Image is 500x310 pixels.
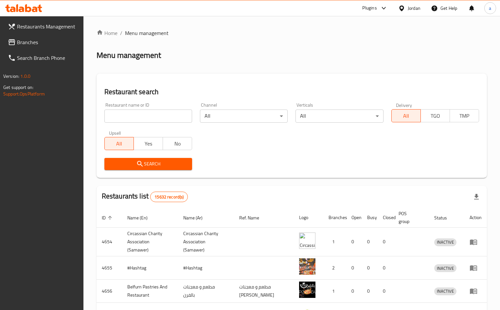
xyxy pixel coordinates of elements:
[107,139,131,148] span: All
[453,111,476,121] span: TMP
[378,256,393,280] td: 0
[346,208,362,228] th: Open
[464,208,487,228] th: Action
[362,280,378,303] td: 0
[163,137,192,150] button: No
[166,139,189,148] span: No
[362,208,378,228] th: Busy
[104,137,134,150] button: All
[122,256,178,280] td: #Hashtag
[323,208,346,228] th: Branches
[151,194,187,200] span: 15632 record(s)
[178,228,234,256] td: ​Circassian ​Charity ​Association​ (Samawer)
[97,228,122,256] td: 4654
[3,72,19,80] span: Version:
[97,29,117,37] a: Home
[323,228,346,256] td: 1
[97,50,161,60] h2: Menu management
[489,5,491,12] span: a
[394,111,418,121] span: All
[3,50,83,66] a: Search Branch Phone
[97,280,122,303] td: 4656
[399,210,421,225] span: POS group
[3,34,83,50] a: Branches
[450,109,479,122] button: TMP
[134,137,163,150] button: Yes
[434,214,455,222] span: Status
[150,192,188,202] div: Total records count
[420,109,450,122] button: TGO
[408,5,420,12] div: Jordan
[470,287,482,295] div: Menu
[423,111,447,121] span: TGO
[109,130,121,135] label: Upsell
[178,280,234,303] td: مطعم و معجنات بالفرن
[434,287,456,295] div: INACTIVE
[299,232,315,249] img: ​Circassian ​Charity ​Association​ (Samawer)
[362,4,377,12] div: Plugins
[396,103,412,107] label: Delivery
[97,256,122,280] td: 4655
[299,282,315,298] img: Belfurn Pastries And Restaurant
[102,191,188,202] h2: Restaurants list
[102,214,114,222] span: ID
[391,109,421,122] button: All
[295,110,383,123] div: All
[378,228,393,256] td: 0
[239,214,268,222] span: Ref. Name
[17,38,78,46] span: Branches
[122,280,178,303] td: Belfurn Pastries And Restaurant
[104,158,192,170] button: Search
[362,256,378,280] td: 0
[97,29,487,37] nav: breadcrumb
[323,256,346,280] td: 2
[346,256,362,280] td: 0
[346,228,362,256] td: 0
[178,256,234,280] td: #Hashtag
[20,72,30,80] span: 1.0.0
[434,287,456,295] span: INACTIVE
[127,214,156,222] span: Name (En)
[200,110,288,123] div: All
[378,280,393,303] td: 0
[104,110,192,123] input: Search for restaurant name or ID..
[110,160,187,168] span: Search
[346,280,362,303] td: 0
[378,208,393,228] th: Closed
[17,54,78,62] span: Search Branch Phone
[294,208,323,228] th: Logo
[299,258,315,275] img: #Hashtag
[125,29,169,37] span: Menu management
[120,29,122,37] li: /
[104,87,479,97] h2: Restaurant search
[136,139,160,148] span: Yes
[470,264,482,272] div: Menu
[3,90,45,98] a: Support.OpsPlatform
[122,228,178,256] td: ​Circassian ​Charity ​Association​ (Samawer)
[183,214,211,222] span: Name (Ar)
[17,23,78,30] span: Restaurants Management
[470,238,482,246] div: Menu
[434,265,456,272] span: INACTIVE
[434,238,456,246] span: INACTIVE
[3,83,33,92] span: Get support on:
[3,19,83,34] a: Restaurants Management
[323,280,346,303] td: 1
[234,280,294,303] td: مطعم و معجنات [PERSON_NAME]
[362,228,378,256] td: 0
[469,189,484,205] div: Export file
[434,264,456,272] div: INACTIVE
